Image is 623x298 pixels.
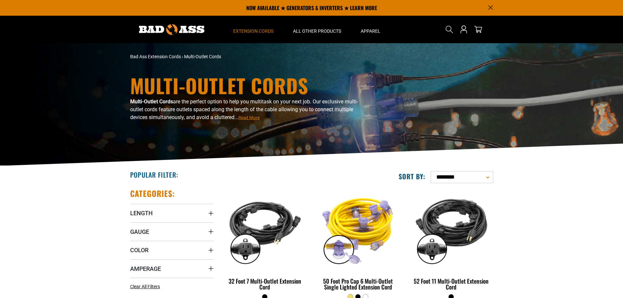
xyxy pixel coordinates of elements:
label: Sort by: [399,172,425,181]
summary: Amperage [130,259,214,278]
a: Clear All Filters [130,283,163,290]
div: 50 Foot Pro Cap 6 Multi-Outlet Single Lighted Extension Cord [316,278,400,290]
span: Clear All Filters [130,284,160,289]
summary: Search [444,24,455,35]
span: Extension Cords [233,28,273,34]
h1: Multi-Outlet Cords [130,76,369,95]
span: › [182,54,183,59]
a: black 32 Foot 7 Multi-Outlet Extension Cord [223,188,307,294]
span: Gauge [130,228,149,236]
div: 32 Foot 7 Multi-Outlet Extension Cord [223,278,307,290]
h2: Popular Filter: [130,170,178,179]
summary: Length [130,204,214,222]
span: Read More [238,115,260,120]
summary: All Other Products [283,16,351,43]
span: Length [130,209,153,217]
span: Color [130,246,148,254]
img: Bad Ass Extension Cords [139,24,204,35]
span: Multi-Outlet Cords [184,54,221,59]
img: yellow [317,192,399,267]
img: black [410,192,493,267]
summary: Gauge [130,222,214,241]
span: All Other Products [293,28,341,34]
img: black [224,192,306,267]
a: Bad Ass Extension Cords [130,54,181,59]
nav: breadcrumbs [130,53,369,60]
b: Multi-Outlet Cords [130,98,173,105]
span: are the perfect option to help you multitask on your next job. Our exclusive multi-outlet cords f... [130,98,358,120]
h2: Categories: [130,188,175,199]
a: yellow 50 Foot Pro Cap 6 Multi-Outlet Single Lighted Extension Cord [316,188,400,294]
span: Apparel [361,28,380,34]
summary: Color [130,241,214,259]
summary: Extension Cords [223,16,283,43]
div: 52 Foot 11 Multi-Outlet Extension Cord [409,278,493,290]
span: Amperage [130,265,161,272]
a: black 52 Foot 11 Multi-Outlet Extension Cord [409,188,493,294]
summary: Apparel [351,16,390,43]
